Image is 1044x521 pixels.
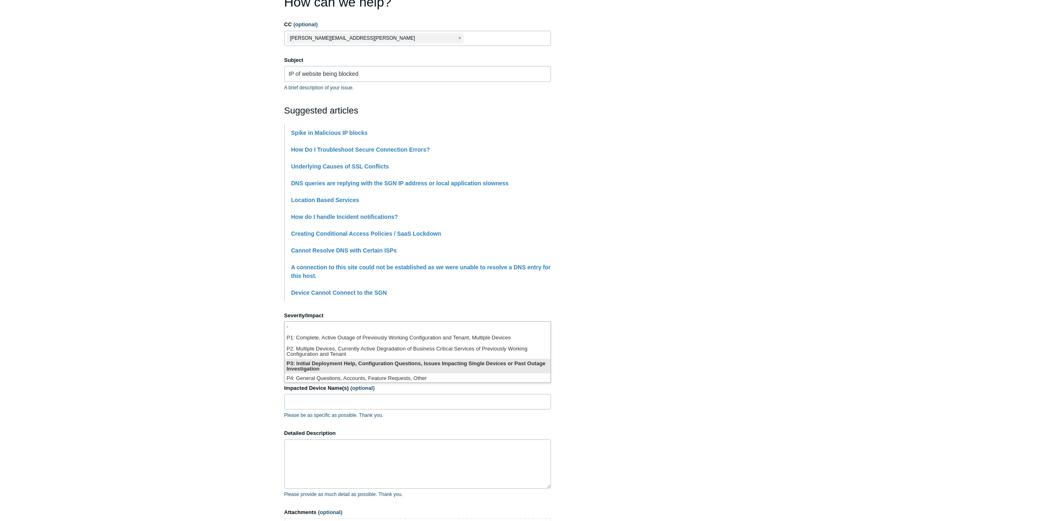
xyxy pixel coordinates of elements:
li: - [285,322,551,333]
li: P1: Complete, Active Outage of Previously Working Configuration and Tenant, Multiple Devices [285,333,551,344]
h2: Suggested articles [284,104,551,117]
span: (optional) [350,385,375,391]
a: Device Cannot Connect to the SGN [291,289,387,296]
li: P3: Initial Deployment Help, Configuration Questions, Issues Impacting Single Devices or Past Out... [285,359,551,373]
a: Underlying Causes of SSL Conflicts [291,163,389,170]
a: Cannot Resolve DNS with Certain ISPs [291,247,397,254]
label: Severity/Impact [284,312,551,320]
label: Subject [284,56,551,64]
a: DNS queries are replying with the SGN IP address or local application slowness [291,180,509,187]
a: How Do I Troubleshoot Secure Connection Errors? [291,146,430,153]
p: Please be as specific as possible. Thank you. [284,412,551,419]
a: Creating Conditional Access Policies / SaaS Lockdown [291,230,441,237]
span: (optional) [318,509,342,515]
label: Detailed Description [284,429,551,437]
span: (optional) [293,21,318,27]
a: Location Based Services [291,197,359,203]
span: close [458,34,461,43]
label: Attachments [284,508,551,516]
li: P2: Multiple Devices, Currently Active Degradation of Business Critical Services of Previously Wo... [285,344,551,359]
a: Spike in Malicious IP blocks [291,130,368,136]
a: How do I handle Incident notifications? [291,214,398,220]
li: P4: General Questions, Accounts, Feature Requests, Other [285,373,551,384]
span: [PERSON_NAME][EMAIL_ADDRESS][PERSON_NAME][DOMAIN_NAME] [290,34,454,52]
p: A brief description of your issue. [284,84,551,91]
label: Impacted Device Name(s) [284,384,551,392]
a: A connection to this site could not be established as we were unable to resolve a DNS entry for t... [291,264,551,279]
p: Please provide as much detail as possible. Thank you. [284,491,551,498]
label: CC [284,20,551,29]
